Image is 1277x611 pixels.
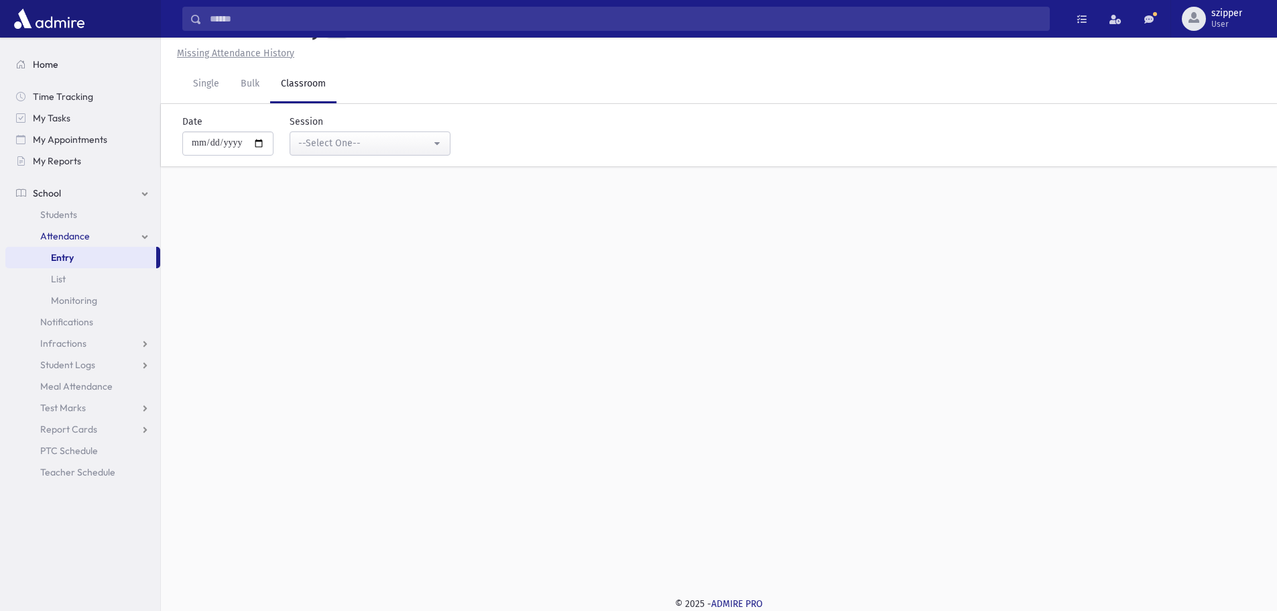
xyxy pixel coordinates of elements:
[5,150,160,172] a: My Reports
[5,225,160,247] a: Attendance
[40,209,77,221] span: Students
[51,252,74,264] span: Entry
[33,187,61,199] span: School
[33,133,107,146] span: My Appointments
[172,48,294,59] a: Missing Attendance History
[182,597,1256,611] div: © 2025 -
[5,247,156,268] a: Entry
[5,129,160,150] a: My Appointments
[33,112,70,124] span: My Tasks
[51,294,97,307] span: Monitoring
[230,66,270,103] a: Bulk
[40,402,86,414] span: Test Marks
[5,440,160,461] a: PTC Schedule
[5,204,160,225] a: Students
[270,66,337,103] a: Classroom
[5,397,160,419] a: Test Marks
[290,131,450,156] button: --Select One--
[5,311,160,333] a: Notifications
[5,54,160,75] a: Home
[40,337,86,349] span: Infractions
[11,5,88,32] img: AdmirePro
[40,316,93,328] span: Notifications
[5,182,160,204] a: School
[182,115,202,129] label: Date
[5,354,160,376] a: Student Logs
[33,91,93,103] span: Time Tracking
[5,107,160,129] a: My Tasks
[40,359,95,371] span: Student Logs
[290,115,323,129] label: Session
[33,58,58,70] span: Home
[51,273,66,285] span: List
[40,230,90,242] span: Attendance
[298,136,431,150] div: --Select One--
[5,419,160,440] a: Report Cards
[40,445,98,457] span: PTC Schedule
[33,155,81,167] span: My Reports
[5,290,160,311] a: Monitoring
[177,48,294,59] u: Missing Attendance History
[40,423,97,435] span: Report Cards
[202,7,1049,31] input: Search
[40,380,113,392] span: Meal Attendance
[1211,19,1242,30] span: User
[5,268,160,290] a: List
[5,86,160,107] a: Time Tracking
[40,466,115,478] span: Teacher Schedule
[5,333,160,354] a: Infractions
[5,376,160,397] a: Meal Attendance
[1211,8,1242,19] span: szipper
[5,461,160,483] a: Teacher Schedule
[182,66,230,103] a: Single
